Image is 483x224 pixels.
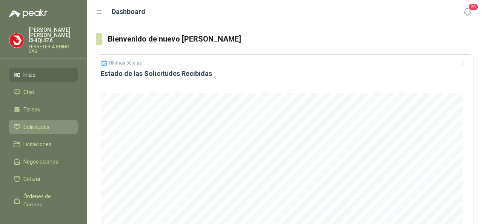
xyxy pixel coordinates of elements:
span: Tareas [23,105,40,114]
span: Negociaciones [23,158,58,166]
p: Últimos 30 días [109,60,142,66]
span: Solicitudes [23,123,49,131]
h3: Bienvenido de nuevo [PERSON_NAME] [108,33,474,45]
span: Cotizar [23,175,41,183]
img: Logo peakr [9,9,48,18]
span: Órdenes de Compra [23,192,71,209]
p: [PERSON_NAME] [PERSON_NAME] CHIQUIZA [29,27,78,43]
p: FERRETERIA RHINO SAS [29,45,78,54]
a: Cotizar [9,172,78,186]
a: Chat [9,85,78,99]
button: 20 [460,5,474,19]
a: Licitaciones [9,137,78,151]
a: Tareas [9,102,78,117]
span: Licitaciones [23,140,51,148]
a: Negociaciones [9,154,78,169]
h3: Estado de las Solicitudes Recibidas [101,69,469,78]
img: Company Logo [9,33,24,48]
a: Inicio [9,68,78,82]
span: Inicio [23,71,35,79]
h1: Dashboard [112,6,145,17]
a: Órdenes de Compra [9,189,78,212]
span: Chat [23,88,35,96]
span: 20 [468,3,478,11]
a: Solicitudes [9,120,78,134]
